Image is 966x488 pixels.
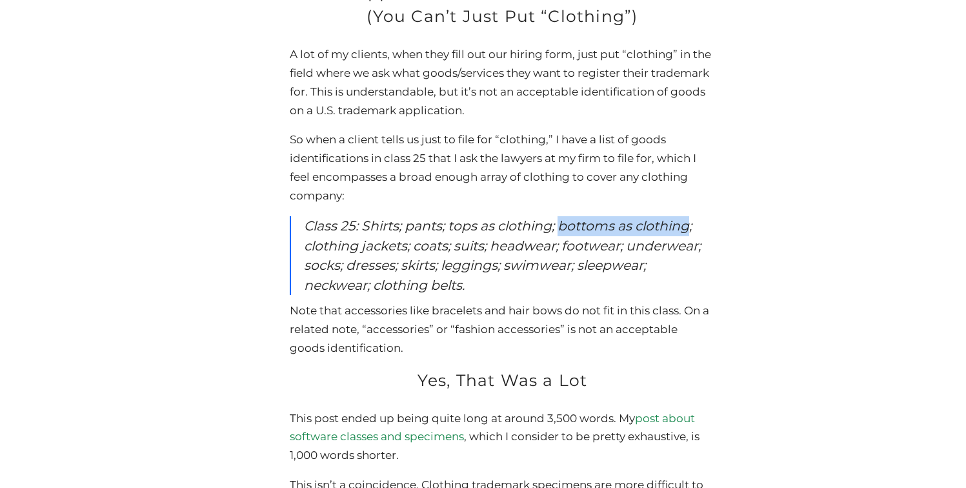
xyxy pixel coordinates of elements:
[290,409,715,465] p: This post ended up being quite long at around 3,500 words. My , which I consider to be pretty exh...
[290,130,715,205] p: So when a client tells us just to file for “clothing,” I have a list of goods identifications in ...
[290,369,715,392] h2: Yes, That Was a Lot
[290,301,715,358] p: Note that accessories like bracelets and hair bows do not fit in this class. On a related note, “...
[304,218,701,293] em: Class 25: Shirts; pants; tops as clothing; bottoms as clothing; clothing jackets; coats; suits; h...
[290,45,715,120] p: A lot of my clients, when they fill out our hiring form, just put “clothing” in the field where w...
